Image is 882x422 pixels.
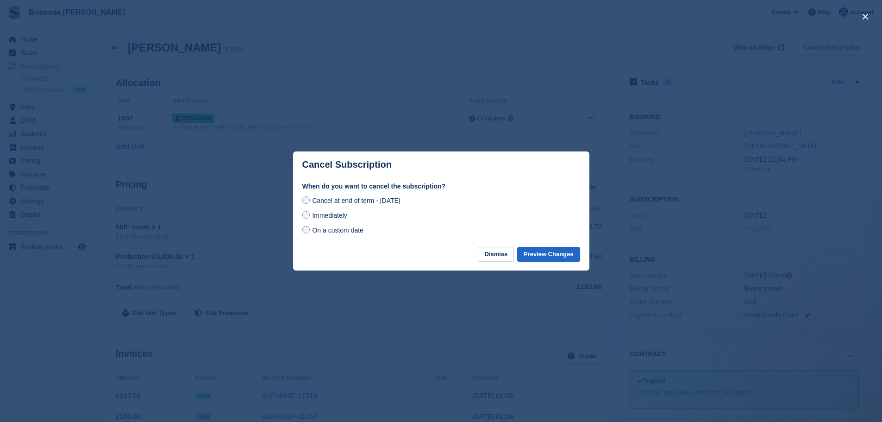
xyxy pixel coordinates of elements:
[302,196,310,204] input: Cancel at end of term - [DATE]
[302,159,392,170] p: Cancel Subscription
[302,182,580,191] label: When do you want to cancel the subscription?
[312,197,400,204] span: Cancel at end of term - [DATE]
[478,247,514,262] button: Dismiss
[517,247,580,262] button: Preview Changes
[302,226,310,233] input: On a custom date
[312,212,347,219] span: Immediately
[312,227,363,234] span: On a custom date
[858,9,873,24] button: close
[302,211,310,219] input: Immediately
